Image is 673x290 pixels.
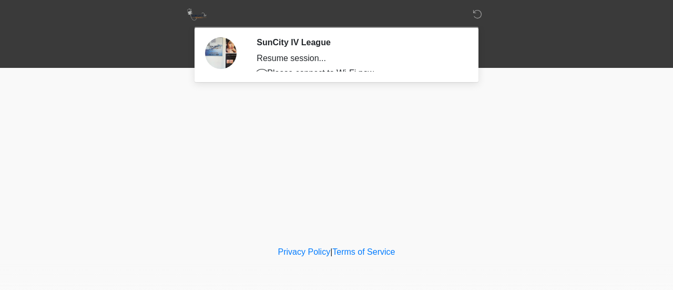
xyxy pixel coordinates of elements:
[278,247,331,256] a: Privacy Policy
[257,37,460,47] h2: SunCity IV League
[257,52,460,65] div: Resume session...
[330,247,332,256] a: |
[205,37,237,69] img: Agent Avatar
[332,247,395,256] a: Terms of Service
[257,67,460,79] p: Please connect to Wi-Fi now
[187,8,207,21] img: SunCity IV League Logo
